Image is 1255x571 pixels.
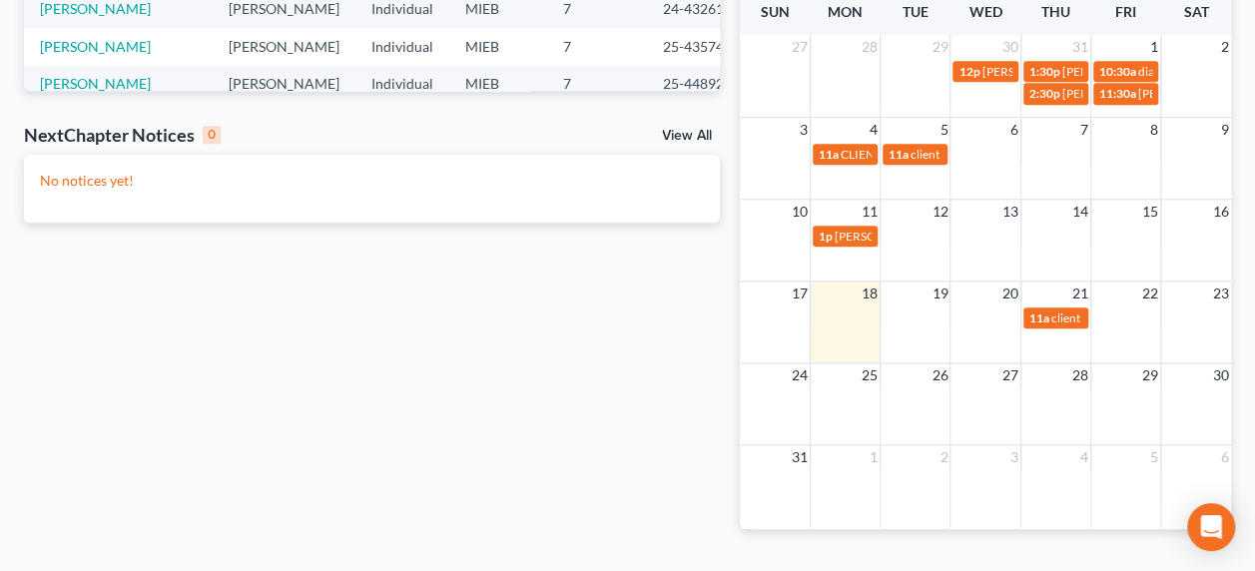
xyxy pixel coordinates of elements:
span: diamond [1138,64,1185,79]
span: 10:30a [1099,64,1136,79]
span: 11:30a [1099,86,1136,101]
span: CLIENT [841,147,882,162]
td: Individual [355,66,449,103]
span: 1:30p [1029,64,1060,79]
td: [PERSON_NAME] [213,28,355,65]
span: 31 [790,445,810,469]
span: 17 [790,282,810,305]
span: 15 [1140,200,1160,224]
span: 11 [860,200,880,224]
td: 25-43574 [647,28,743,65]
span: 3 [798,118,810,142]
span: client [911,147,940,162]
span: 30 [1000,35,1020,59]
span: Wed [968,3,1001,20]
span: 28 [1070,363,1090,387]
td: 25-44892 [647,66,743,103]
span: Sun [761,3,790,20]
span: Tue [903,3,929,20]
span: 13 [1000,200,1020,224]
span: Fri [1115,3,1136,20]
span: 12 [930,200,949,224]
span: 27 [1000,363,1020,387]
span: 2 [938,445,949,469]
a: View All [662,129,712,143]
span: Mon [828,3,863,20]
span: 11a [889,147,909,162]
span: 31 [1070,35,1090,59]
span: Sat [1183,3,1208,20]
span: 1p [819,229,833,244]
span: 21 [1070,282,1090,305]
span: 1 [1148,35,1160,59]
span: 29 [1140,363,1160,387]
span: [PERSON_NAME] [981,64,1075,79]
span: [PERSON_NAME] - signing [1062,86,1201,101]
span: 5 [938,118,949,142]
td: 7 [547,66,647,103]
span: 6 [1008,118,1020,142]
span: 16 [1211,200,1231,224]
span: 18 [860,282,880,305]
td: Individual [355,28,449,65]
span: 24 [790,363,810,387]
span: 23 [1211,282,1231,305]
span: 10 [790,200,810,224]
span: 4 [1078,445,1090,469]
span: 7 [1078,118,1090,142]
span: 25 [860,363,880,387]
span: 2 [1219,35,1231,59]
span: 9 [1219,118,1231,142]
span: 1 [868,445,880,469]
span: 22 [1140,282,1160,305]
span: 11a [819,147,839,162]
span: client [1051,310,1080,325]
span: 4 [868,118,880,142]
td: 7 [547,28,647,65]
div: Open Intercom Messenger [1187,503,1235,551]
span: Thu [1041,3,1070,20]
span: 29 [930,35,949,59]
span: 6 [1219,445,1231,469]
span: 28 [860,35,880,59]
span: 27 [790,35,810,59]
span: 11a [1029,310,1049,325]
td: [PERSON_NAME] [213,66,355,103]
span: 19 [930,282,949,305]
span: 14 [1070,200,1090,224]
span: 3 [1008,445,1020,469]
span: 30 [1211,363,1231,387]
a: [PERSON_NAME] [40,75,151,92]
span: 5 [1148,445,1160,469]
span: 26 [930,363,949,387]
span: 2:30p [1029,86,1060,101]
td: MIEB [449,28,547,65]
span: [PERSON_NAME] [835,229,929,244]
span: 12p [958,64,979,79]
span: 8 [1148,118,1160,142]
a: [PERSON_NAME] [40,38,151,55]
div: 0 [203,126,221,144]
div: NextChapter Notices [24,123,221,147]
td: MIEB [449,66,547,103]
span: 20 [1000,282,1020,305]
p: No notices yet! [40,171,704,191]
